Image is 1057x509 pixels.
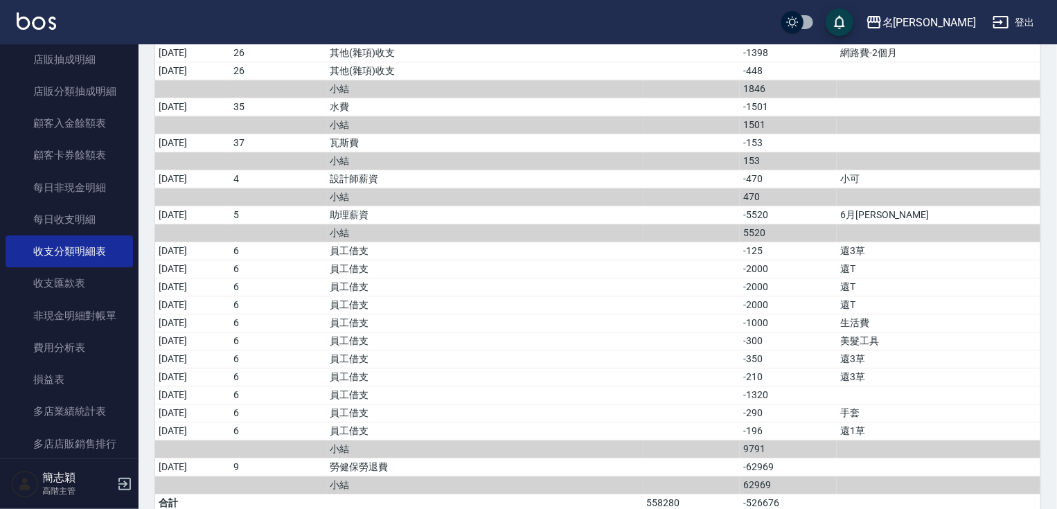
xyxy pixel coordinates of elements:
td: 小結 [327,476,643,494]
a: 顧客入金餘額表 [6,107,133,139]
td: 6 [230,368,327,386]
button: save [826,8,853,36]
td: 員工借支 [327,332,643,350]
td: 6 [230,332,327,350]
td: [DATE] [155,278,230,296]
a: 損益表 [6,364,133,395]
td: -2000 [740,260,837,278]
td: 6 [230,404,327,422]
a: 每日收支明細 [6,204,133,235]
td: 還T [837,260,1040,278]
a: 每日非現金明細 [6,172,133,204]
td: 35 [230,98,327,116]
td: [DATE] [155,134,230,152]
td: [DATE] [155,404,230,422]
td: [DATE] [155,332,230,350]
a: 收支匯款表 [6,267,133,299]
td: -300 [740,332,837,350]
td: -1320 [740,386,837,404]
td: -1501 [740,98,837,116]
td: 153 [740,152,837,170]
td: 員工借支 [327,368,643,386]
td: 小結 [327,188,643,206]
td: 生活費 [837,314,1040,332]
td: 5 [230,206,327,224]
td: 還T [837,278,1040,296]
h5: 簡志穎 [42,471,113,485]
td: [DATE] [155,458,230,476]
a: 多店店販銷售排行 [6,428,133,460]
a: 顧客卡券餘額表 [6,139,133,171]
td: -350 [740,350,837,368]
a: 多店業績統計表 [6,395,133,427]
td: 6 [230,260,327,278]
td: 6 [230,242,327,260]
td: 6月[PERSON_NAME] [837,206,1040,224]
td: 小結 [327,116,643,134]
td: 員工借支 [327,278,643,296]
td: -2000 [740,296,837,314]
a: 店販抽成明細 [6,44,133,75]
p: 高階主管 [42,485,113,497]
td: [DATE] [155,296,230,314]
td: 員工借支 [327,386,643,404]
div: 名[PERSON_NAME] [882,14,976,31]
td: [DATE] [155,422,230,440]
td: 5520 [740,224,837,242]
td: 員工借支 [327,404,643,422]
td: [DATE] [155,368,230,386]
td: 9 [230,458,327,476]
td: [DATE] [155,386,230,404]
td: 4 [230,170,327,188]
td: 員工借支 [327,350,643,368]
td: -470 [740,170,837,188]
td: 員工借支 [327,296,643,314]
td: 員工借支 [327,242,643,260]
td: -448 [740,62,837,80]
td: 勞健保勞退費 [327,458,643,476]
td: -1000 [740,314,837,332]
a: 店販分類抽成明細 [6,75,133,107]
td: 員工借支 [327,314,643,332]
td: 1846 [740,80,837,98]
td: 小結 [327,224,643,242]
td: -290 [740,404,837,422]
td: 小結 [327,152,643,170]
td: -2000 [740,278,837,296]
td: 小可 [837,170,1040,188]
td: 1501 [740,116,837,134]
td: 還3草 [837,368,1040,386]
td: 470 [740,188,837,206]
td: [DATE] [155,206,230,224]
td: -125 [740,242,837,260]
a: 收支分類明細表 [6,235,133,267]
td: 網路費-2個月 [837,44,1040,62]
a: 費用分析表 [6,332,133,364]
td: 設計師薪資 [327,170,643,188]
td: -5520 [740,206,837,224]
td: 37 [230,134,327,152]
td: 還3草 [837,242,1040,260]
td: 助理薪資 [327,206,643,224]
td: 6 [230,296,327,314]
td: 其他(雜項)收支 [327,62,643,80]
td: -62969 [740,458,837,476]
td: -1398 [740,44,837,62]
td: 6 [230,386,327,404]
td: 美髮工具 [837,332,1040,350]
td: 6 [230,422,327,440]
td: 瓦斯費 [327,134,643,152]
td: 26 [230,44,327,62]
td: 62969 [740,476,837,494]
td: 26 [230,62,327,80]
td: 其他(雜項)收支 [327,44,643,62]
td: 小結 [327,80,643,98]
a: 非現金明細對帳單 [6,300,133,332]
button: 登出 [987,10,1040,35]
td: [DATE] [155,350,230,368]
td: 手套 [837,404,1040,422]
td: [DATE] [155,44,230,62]
td: 還3草 [837,350,1040,368]
td: 小結 [327,440,643,458]
td: [DATE] [155,242,230,260]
